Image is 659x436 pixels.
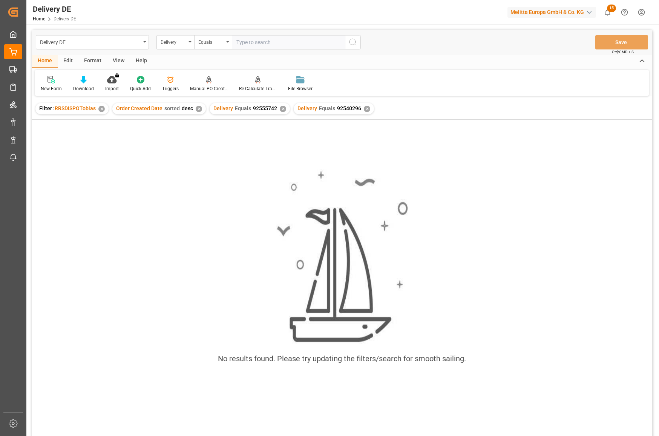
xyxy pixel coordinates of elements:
span: Equals [235,105,251,111]
span: Order Created Date [116,105,162,111]
button: open menu [36,35,149,49]
img: smooth_sailing.jpeg [276,169,408,344]
span: Equals [319,105,335,111]
div: Delivery [161,37,186,46]
div: ✕ [196,106,202,112]
div: Help [130,55,153,68]
span: 15 [607,5,616,12]
div: Re-Calculate Transport Costs [239,85,277,92]
div: ✕ [280,106,286,112]
span: RRSDISPOTobias [55,105,96,111]
div: Delivery DE [40,37,141,46]
div: Manual PO Creation [190,85,228,92]
span: Delivery [297,105,317,111]
div: No results found. Please try updating the filters/search for smooth sailing. [218,353,466,364]
span: 92540296 [337,105,361,111]
div: Quick Add [130,85,151,92]
span: Ctrl/CMD + S [612,49,634,55]
button: Save [595,35,648,49]
button: open menu [156,35,194,49]
div: Home [32,55,58,68]
span: sorted [164,105,180,111]
span: Filter : [39,105,55,111]
div: ✕ [98,106,105,112]
button: search button [345,35,361,49]
input: Type to search [232,35,345,49]
span: Delivery [213,105,233,111]
div: Edit [58,55,78,68]
button: show 15 new notifications [599,4,616,21]
span: 92555742 [253,105,277,111]
div: New Form [41,85,62,92]
a: Home [33,16,45,22]
div: Format [78,55,107,68]
div: View [107,55,130,68]
div: ✕ [364,106,370,112]
div: Melitta Europa GmbH & Co. KG [507,7,596,18]
div: Equals [198,37,224,46]
button: open menu [194,35,232,49]
div: Triggers [162,85,179,92]
div: File Browser [288,85,313,92]
button: Help Center [616,4,633,21]
button: Melitta Europa GmbH & Co. KG [507,5,599,19]
div: Download [73,85,94,92]
span: desc [182,105,193,111]
div: Delivery DE [33,3,76,15]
